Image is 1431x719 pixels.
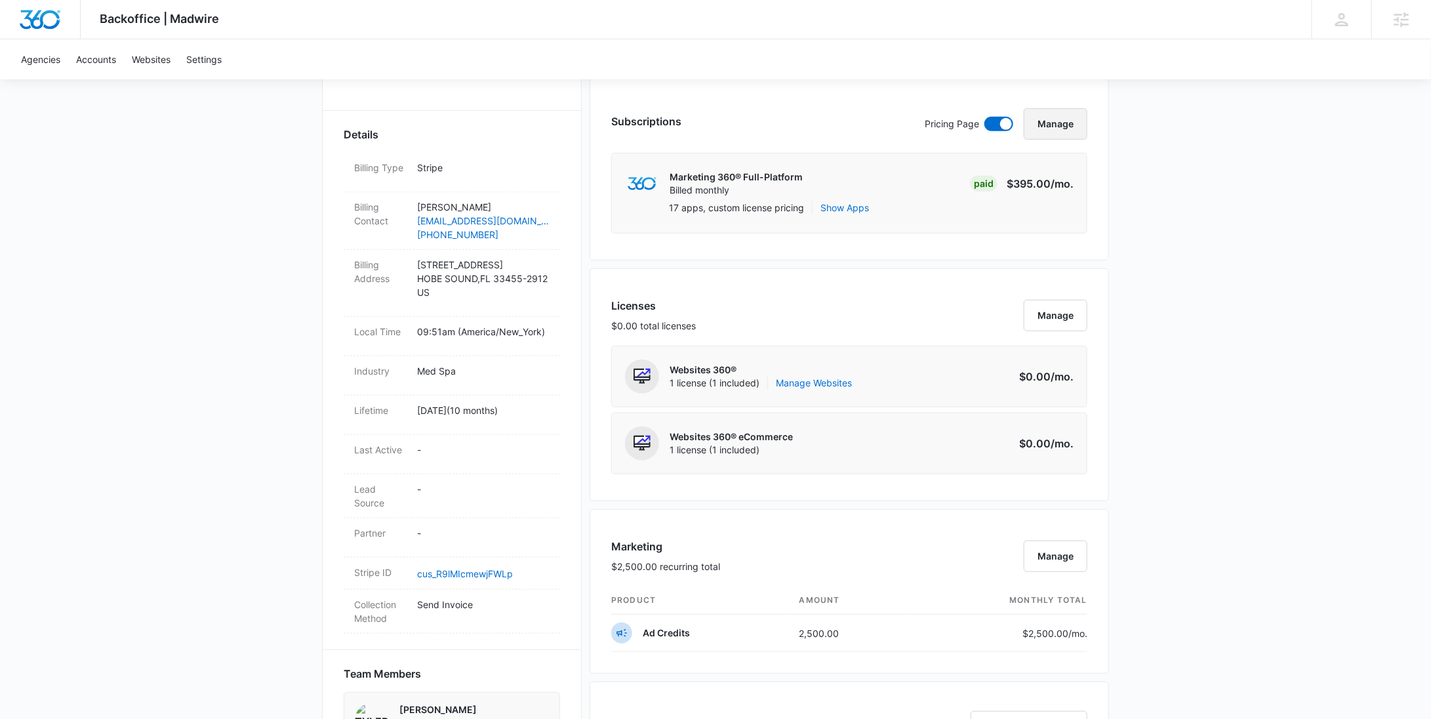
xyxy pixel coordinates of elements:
[344,127,378,142] span: Details
[970,176,998,192] div: Paid
[611,113,681,129] h3: Subscriptions
[1051,437,1074,450] span: /mo.
[670,377,852,390] span: 1 license (1 included)
[354,258,407,285] dt: Billing Address
[820,201,869,215] button: Show Apps
[344,474,560,518] div: Lead Source-
[611,298,696,314] h3: Licenses
[1012,369,1074,384] p: $0.00
[1051,370,1074,383] span: /mo.
[344,558,560,590] div: Stripe IDcus_R9lMIcmewjFWLp
[417,443,550,457] p: -
[417,568,513,579] a: cus_R9lMIcmewjFWLp
[1024,541,1087,572] button: Manage
[670,363,852,377] p: Websites 360®
[670,184,803,197] p: Billed monthly
[776,377,852,390] a: Manage Websites
[1051,177,1074,190] span: /mo.
[417,214,550,228] a: [EMAIL_ADDRESS][DOMAIN_NAME]
[789,615,912,652] td: 2,500.00
[124,39,178,79] a: Websites
[344,317,560,356] div: Local Time09:51am (America/New_York)
[344,356,560,396] div: IndustryMed Spa
[670,171,803,184] p: Marketing 360® Full-Platform
[912,586,1087,615] th: monthly total
[68,39,124,79] a: Accounts
[643,627,690,640] p: Ad Credits
[925,117,979,131] p: Pricing Page
[354,526,407,540] dt: Partner
[100,12,220,26] span: Backoffice | Madwire
[417,364,550,378] p: Med Spa
[670,443,793,457] span: 1 license (1 included)
[417,598,550,611] p: Send Invoice
[344,518,560,558] div: Partner-
[628,177,656,191] img: marketing360Logo
[417,258,550,299] p: [STREET_ADDRESS] HOBE SOUND , FL 33455-2912 US
[417,482,550,496] p: -
[417,161,550,175] p: Stripe
[611,539,720,554] h3: Marketing
[354,403,407,417] dt: Lifetime
[1068,628,1087,639] span: /mo.
[344,666,421,682] span: Team Members
[344,590,560,634] div: Collection MethodSend Invoice
[354,598,407,625] dt: Collection Method
[417,228,550,241] a: [PHONE_NUMBER]
[669,201,804,215] p: 17 apps, custom license pricing
[354,565,407,579] dt: Stripe ID
[399,703,549,716] p: [PERSON_NAME]
[417,526,550,540] p: -
[344,153,560,192] div: Billing TypeStripe
[344,396,560,435] div: Lifetime[DATE](10 months)
[354,482,407,510] dt: Lead Source
[354,443,407,457] dt: Last Active
[354,364,407,378] dt: Industry
[611,560,720,573] p: $2,500.00 recurring total
[670,430,793,443] p: Websites 360® eCommerce
[417,200,550,214] p: [PERSON_NAME]
[417,325,550,339] p: 09:51am ( America/New_York )
[344,435,560,474] div: Last Active-
[1022,627,1087,640] p: $2,500.00
[344,192,560,250] div: Billing Contact[PERSON_NAME][EMAIL_ADDRESS][DOMAIN_NAME][PHONE_NUMBER]
[1024,108,1087,140] button: Manage
[611,319,696,333] p: $0.00 total licenses
[13,39,68,79] a: Agencies
[178,39,230,79] a: Settings
[789,586,912,615] th: amount
[344,250,560,317] div: Billing Address[STREET_ADDRESS]HOBE SOUND,FL 33455-2912US
[1024,300,1087,331] button: Manage
[611,586,789,615] th: product
[354,325,407,339] dt: Local Time
[417,403,550,417] p: [DATE] ( 10 months )
[1012,436,1074,451] p: $0.00
[354,200,407,228] dt: Billing Contact
[1007,176,1074,192] p: $395.00
[354,161,407,175] dt: Billing Type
